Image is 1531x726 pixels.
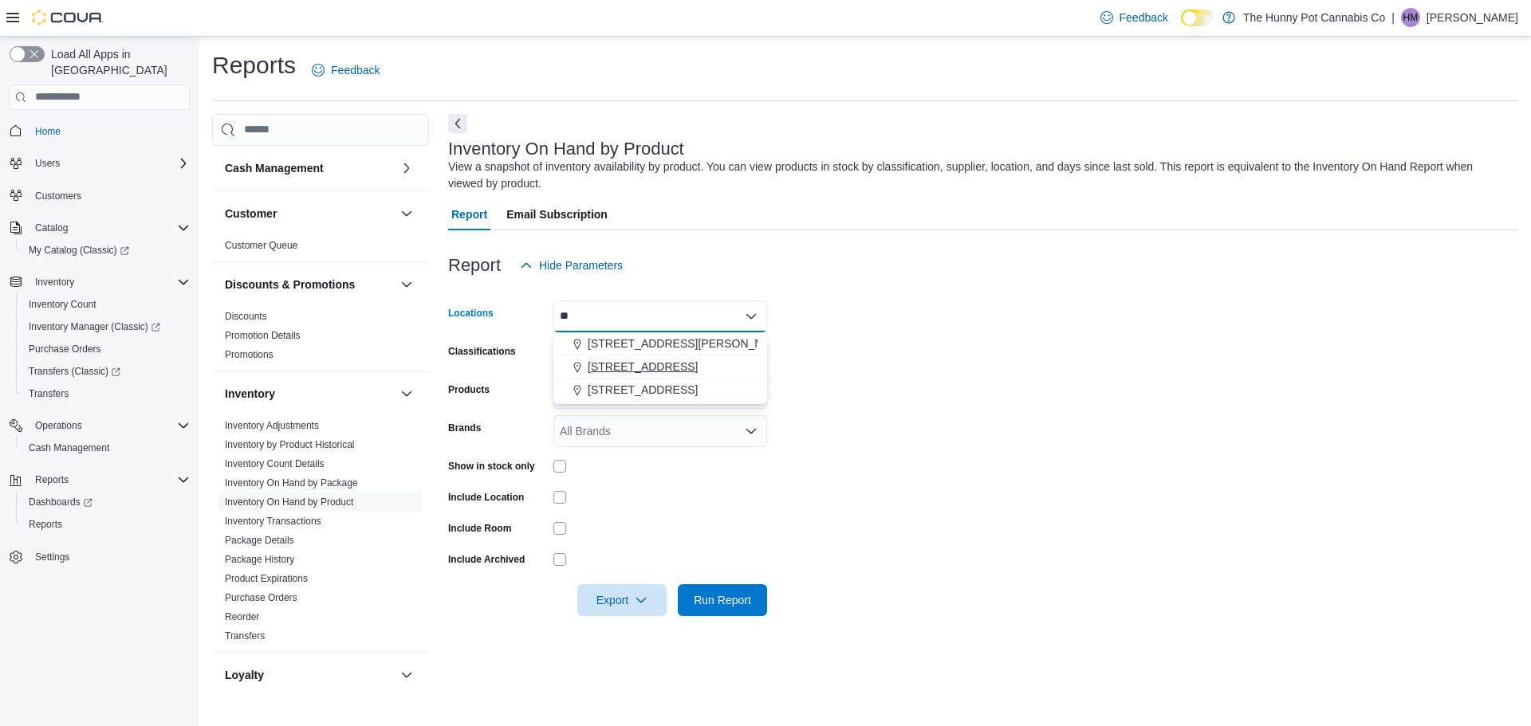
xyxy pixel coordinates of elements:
[397,275,416,294] button: Discounts & Promotions
[448,256,501,275] h3: Report
[3,120,196,143] button: Home
[22,438,116,457] a: Cash Management
[29,154,66,173] button: Users
[3,184,196,207] button: Customers
[1391,8,1395,27] p: |
[22,241,136,260] a: My Catalog (Classic)
[588,382,698,398] span: [STREET_ADDRESS]
[225,330,301,341] a: Promotion Details
[553,355,767,379] button: [STREET_ADDRESS]
[397,384,416,403] button: Inventory
[553,332,767,355] button: [STREET_ADDRESS][PERSON_NAME]
[22,362,190,381] span: Transfers (Classic)
[225,160,324,176] h3: Cash Management
[448,491,524,504] label: Include Location
[29,470,75,489] button: Reports
[1094,2,1175,33] a: Feedback
[225,349,274,360] a: Promotions
[212,49,296,81] h1: Reports
[539,257,623,273] span: Hide Parameters
[225,534,294,547] span: Package Details
[29,547,76,567] a: Settings
[448,307,494,320] label: Locations
[16,513,196,536] button: Reports
[212,236,429,261] div: Customer
[225,239,297,252] span: Customer Queue
[225,277,355,292] h3: Discounts & Promotions
[745,310,758,323] button: Close list of options
[29,218,190,237] span: Catalog
[225,311,267,322] a: Discounts
[225,386,275,402] h3: Inventory
[397,204,416,223] button: Customer
[225,420,319,431] a: Inventory Adjustments
[22,493,190,512] span: Dashboards
[225,553,294,566] span: Package History
[1427,8,1518,27] p: [PERSON_NAME]
[22,317,190,336] span: Inventory Manager (Classic)
[225,667,264,683] h3: Loyalty
[22,515,190,534] span: Reports
[212,307,429,371] div: Discounts & Promotions
[225,630,265,642] a: Transfers
[451,198,487,230] span: Report
[35,190,81,202] span: Customers
[448,159,1510,192] div: View a snapshot of inventory availability by product. You can view products in stock by classific...
[448,345,516,358] label: Classifications
[225,348,274,361] span: Promotions
[3,271,196,293] button: Inventory
[225,438,355,451] span: Inventory by Product Historical
[29,154,190,173] span: Users
[16,437,196,459] button: Cash Management
[16,360,196,383] a: Transfers (Classic)
[225,535,294,546] a: Package Details
[29,244,129,257] span: My Catalog (Classic)
[448,114,467,133] button: Next
[22,317,167,336] a: Inventory Manager (Classic)
[397,665,416,685] button: Loyalty
[45,46,190,78] span: Load All Apps in [GEOGRAPHIC_DATA]
[225,592,297,603] a: Purchase Orders
[225,516,321,527] a: Inventory Transactions
[16,383,196,405] button: Transfers
[694,592,751,608] span: Run Report
[448,460,535,473] label: Show in stock only
[225,439,355,450] a: Inventory by Product Historical
[448,139,684,159] h3: Inventory On Hand by Product
[22,362,127,381] a: Transfers (Classic)
[577,584,667,616] button: Export
[225,591,297,604] span: Purchase Orders
[225,496,353,508] span: Inventory On Hand by Product
[16,316,196,338] a: Inventory Manager (Classic)
[225,386,394,402] button: Inventory
[587,584,657,616] span: Export
[1243,8,1385,27] p: The Hunny Pot Cannabis Co
[3,414,196,437] button: Operations
[225,515,321,528] span: Inventory Transactions
[225,554,294,565] a: Package History
[22,295,103,314] a: Inventory Count
[35,419,82,432] span: Operations
[448,422,481,434] label: Brands
[29,470,190,489] span: Reports
[225,573,308,584] a: Product Expirations
[35,222,68,234] span: Catalog
[225,419,319,432] span: Inventory Adjustments
[29,273,81,292] button: Inventory
[16,338,196,360] button: Purchase Orders
[29,496,92,508] span: Dashboards
[225,240,297,251] a: Customer Queue
[225,630,265,642] span: Transfers
[225,477,358,489] a: Inventory On Hand by Package
[588,336,790,351] span: [STREET_ADDRESS][PERSON_NAME]
[331,62,380,78] span: Feedback
[29,441,109,454] span: Cash Management
[225,667,394,683] button: Loyalty
[29,122,67,141] a: Home
[22,438,190,457] span: Cash Management
[1401,8,1420,27] div: Hector Molina
[29,121,190,141] span: Home
[1181,10,1214,26] input: Dark Mode
[22,493,99,512] a: Dashboards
